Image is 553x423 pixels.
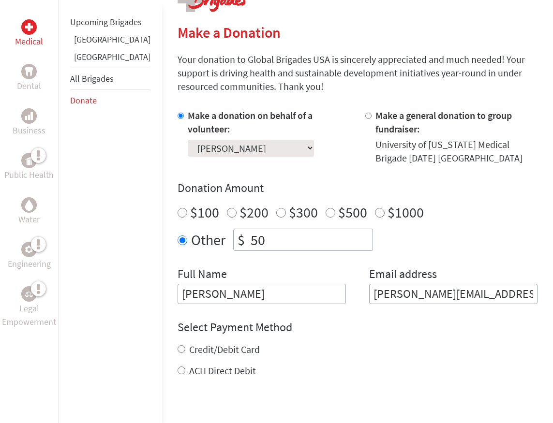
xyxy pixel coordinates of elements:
label: ACH Direct Debit [189,365,256,377]
a: Public HealthPublic Health [4,153,54,182]
p: Water [18,213,40,226]
img: Dental [25,67,33,76]
p: Public Health [4,168,54,182]
input: Your Email [369,284,538,304]
p: Engineering [8,257,51,271]
label: $100 [190,203,219,221]
div: Public Health [21,153,37,168]
div: Dental [21,64,37,79]
div: Water [21,197,37,213]
img: Engineering [25,246,33,253]
a: MedicalMedical [15,19,43,48]
li: Guatemala [70,50,150,68]
li: Donate [70,90,150,111]
a: Donate [70,95,97,106]
div: Legal Empowerment [21,286,37,302]
p: Dental [17,79,41,93]
label: Make a donation on behalf of a volunteer: [188,109,313,135]
li: Ghana [70,33,150,50]
li: All Brigades [70,68,150,90]
a: Legal EmpowermentLegal Empowerment [2,286,56,329]
a: EngineeringEngineering [8,242,51,271]
a: WaterWater [18,197,40,226]
img: Business [25,112,33,120]
label: $200 [239,203,269,221]
label: Other [191,229,225,251]
p: Medical [15,35,43,48]
h4: Select Payment Method [178,320,538,335]
h4: Donation Amount [178,180,538,196]
p: Legal Empowerment [2,302,56,329]
label: $500 [338,203,367,221]
img: Legal Empowerment [25,291,33,297]
div: $ [234,229,249,250]
a: DentalDental [17,64,41,93]
input: Enter Full Name [178,284,346,304]
div: Engineering [21,242,37,257]
label: $1000 [388,203,424,221]
input: Enter Amount [249,229,373,250]
div: Business [21,108,37,124]
p: Business [13,124,45,137]
img: Public Health [25,156,33,165]
div: University of [US_STATE] Medical Brigade [DATE] [GEOGRAPHIC_DATA] [375,138,538,165]
label: Full Name [178,266,227,284]
label: Credit/Debit Card [189,343,260,355]
a: All Brigades [70,73,114,84]
p: Your donation to Global Brigades USA is sincerely appreciated and much needed! Your support is dr... [178,53,538,93]
label: $300 [289,203,318,221]
label: Make a general donation to group fundraiser: [375,109,512,135]
img: Medical [25,23,33,31]
img: Water [25,199,33,210]
a: [GEOGRAPHIC_DATA] [74,34,150,45]
a: BusinessBusiness [13,108,45,137]
li: Upcoming Brigades [70,12,150,33]
div: Medical [21,19,37,35]
a: [GEOGRAPHIC_DATA] [74,51,150,62]
h2: Make a Donation [178,24,538,41]
label: Email address [369,266,437,284]
a: Upcoming Brigades [70,16,142,28]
